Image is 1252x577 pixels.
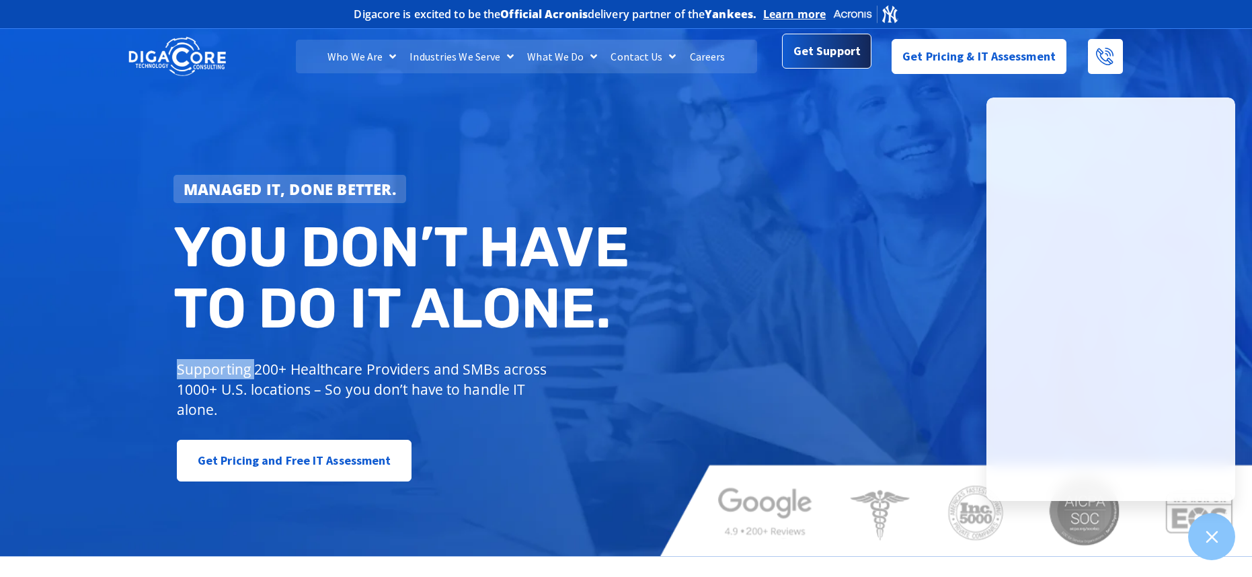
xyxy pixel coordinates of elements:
a: Get Pricing & IT Assessment [892,39,1066,74]
b: Yankees. [705,7,756,22]
nav: Menu [296,40,757,73]
h2: You don’t have to do IT alone. [173,217,636,340]
a: What We Do [520,40,604,73]
a: Get Support [782,34,871,69]
a: Get Pricing and Free IT Assessment [177,440,412,482]
a: Managed IT, done better. [173,175,406,203]
a: Learn more [763,7,826,21]
b: Official Acronis [500,7,588,22]
a: Who We Are [321,40,403,73]
img: Acronis [832,4,898,24]
img: DigaCore Technology Consulting [128,36,226,78]
a: Contact Us [604,40,682,73]
a: Industries We Serve [403,40,520,73]
span: Get Support [793,38,861,65]
span: Get Pricing & IT Assessment [902,43,1056,70]
strong: Managed IT, done better. [184,179,396,199]
a: Careers [683,40,732,73]
iframe: Chatgenie Messenger [986,98,1235,501]
h2: Digacore is excited to be the delivery partner of the [354,9,756,20]
p: Supporting 200+ Healthcare Providers and SMBs across 1000+ U.S. locations – So you don’t have to ... [177,359,553,420]
span: Get Pricing and Free IT Assessment [198,447,391,474]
